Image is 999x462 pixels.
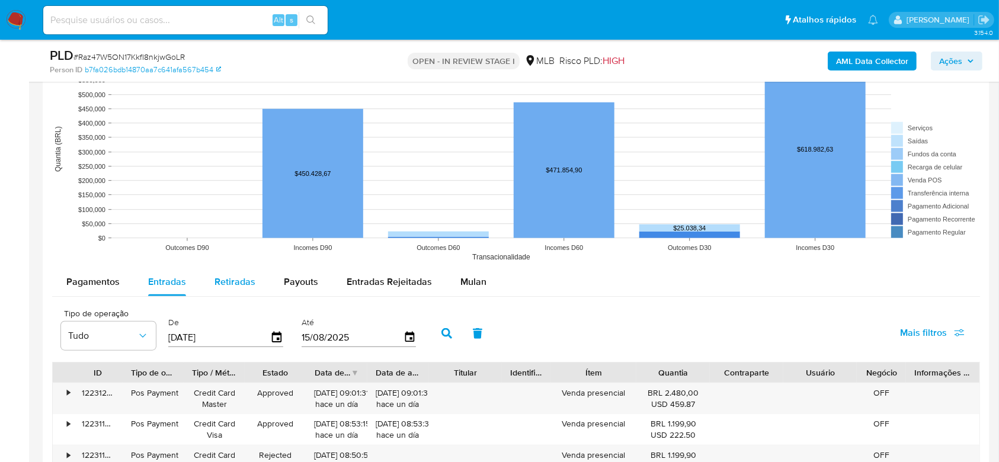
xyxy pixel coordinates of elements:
[793,14,856,26] span: Atalhos rápidos
[50,65,82,75] b: Person ID
[907,14,974,25] p: lucas.santiago@mercadolivre.com
[73,51,185,63] span: # Raz47W5ON17KkfI8nkjwGoLR
[408,53,520,69] p: OPEN - IN REVIEW STAGE I
[43,12,328,28] input: Pesquise usuários ou casos...
[299,12,323,28] button: search-icon
[939,52,962,70] span: Ações
[974,28,993,37] span: 3.154.0
[603,54,625,68] span: HIGH
[50,46,73,65] b: PLD
[290,14,293,25] span: s
[559,54,625,68] span: Risco PLD:
[524,54,555,68] div: MLB
[868,15,878,25] a: Notificações
[836,52,908,70] b: AML Data Collector
[85,65,221,75] a: b7fa026bdb14870aa7c641afa567b454
[978,14,990,26] a: Sair
[274,14,283,25] span: Alt
[931,52,982,70] button: Ações
[828,52,917,70] button: AML Data Collector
